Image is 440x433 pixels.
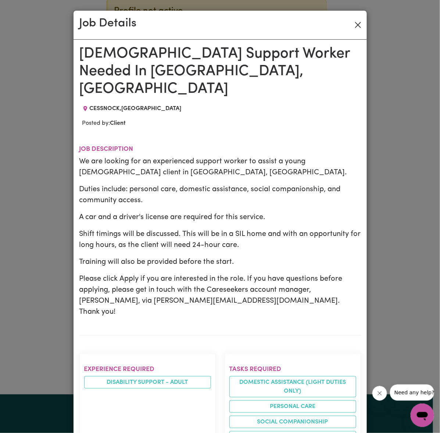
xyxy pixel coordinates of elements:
[79,17,137,30] h2: Job Details
[82,120,126,126] span: Posted by:
[79,256,361,268] p: Training will also be provided before the start.
[79,229,361,251] p: Shift timings will be discussed. This will be in a SIL home and with an opportunity for long hour...
[229,400,356,413] li: Personal care
[110,120,126,126] b: Client
[229,365,356,373] h2: Tasks required
[372,386,387,401] iframe: Close message
[4,5,44,11] span: Need any help?
[79,273,361,317] p: Please click Apply if you are interested in the role. If you have questions before applying, plea...
[352,19,364,31] button: Close
[79,212,361,223] p: A car and a driver's license are required for this service.
[90,106,182,112] span: CESSNOCK , [GEOGRAPHIC_DATA]
[79,46,361,98] h1: [DEMOGRAPHIC_DATA] Support Worker Needed In [GEOGRAPHIC_DATA], [GEOGRAPHIC_DATA]
[79,156,361,178] p: We are looking for an experienced support worker to assist a young [DEMOGRAPHIC_DATA] client in [...
[229,416,356,428] li: Social companionship
[390,385,434,401] iframe: Message from company
[84,376,211,389] li: Disability support - Adult
[79,145,361,153] h2: Job description
[229,376,356,397] li: Domestic assistance (light duties only)
[84,365,211,373] h2: Experience required
[79,104,185,113] div: Job location: CESSNOCK, New South Wales
[411,404,434,427] iframe: Button to launch messaging window
[79,184,361,206] p: Duties include: personal care, domestic assistance, social companionship, and community access.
